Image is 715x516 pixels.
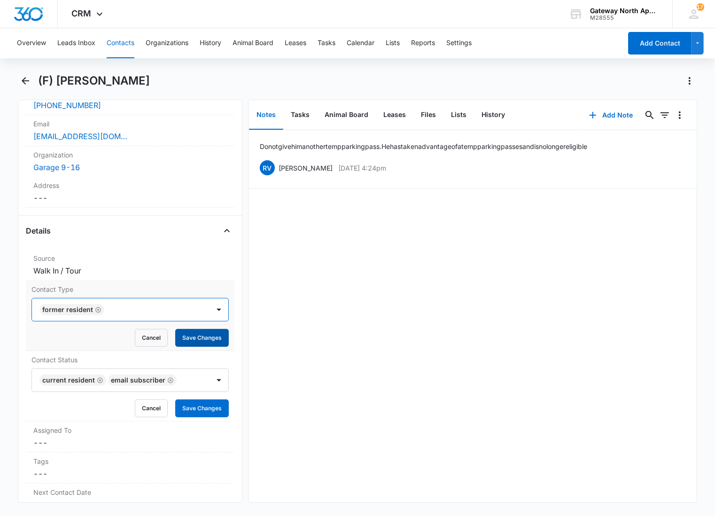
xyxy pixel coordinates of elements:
[672,108,687,123] button: Overflow Menu
[285,28,306,58] button: Leases
[697,3,704,11] span: 177
[260,141,587,151] p: Do not give him another temp parking pass. He has taken advantage of a temp parking passes and is...
[219,223,234,238] button: Close
[26,115,234,146] div: Email[EMAIL_ADDRESS][DOMAIN_NAME]
[33,437,227,448] dd: ---
[590,7,659,15] div: account name
[26,453,234,484] div: Tags---
[413,101,443,130] button: Files
[33,119,227,129] label: Email
[347,28,374,58] button: Calendar
[135,399,168,417] button: Cancel
[26,484,234,515] div: Next Contact Date---
[33,265,227,276] dd: Walk In / Tour
[33,163,80,172] a: Garage 9-16
[26,177,234,208] div: Address---
[260,160,275,175] span: RV
[111,377,165,383] div: Email Subscriber
[33,456,227,466] label: Tags
[33,150,227,160] label: Organization
[474,101,513,130] button: History
[57,28,95,58] button: Leads Inbox
[93,306,101,313] div: Remove Former Resident
[175,329,229,347] button: Save Changes
[682,73,697,88] button: Actions
[31,355,229,365] label: Contact Status
[31,284,229,294] label: Contact Type
[376,101,413,130] button: Leases
[233,28,273,58] button: Animal Board
[657,108,672,123] button: Filters
[642,108,657,123] button: Search...
[95,377,103,383] div: Remove Current Resident
[33,180,227,190] label: Address
[386,28,400,58] button: Lists
[107,28,134,58] button: Contacts
[72,8,92,18] span: CRM
[590,15,659,21] div: account id
[38,74,150,88] h1: (F) [PERSON_NAME]
[33,468,227,479] dd: ---
[26,146,234,177] div: OrganizationGarage 9-16
[18,73,32,88] button: Back
[26,422,234,453] div: Assigned To---
[33,100,101,111] a: [PHONE_NUMBER]
[26,225,51,236] h4: Details
[26,250,234,281] div: SourceWalk In / Tour
[318,28,335,58] button: Tasks
[279,163,333,173] p: [PERSON_NAME]
[317,101,376,130] button: Animal Board
[33,499,227,510] dd: ---
[283,101,317,130] button: Tasks
[249,101,283,130] button: Notes
[200,28,221,58] button: History
[33,253,227,263] label: Source
[697,3,704,11] div: notifications count
[338,163,386,173] p: [DATE] 4:24pm
[443,101,474,130] button: Lists
[446,28,472,58] button: Settings
[33,425,227,435] label: Assigned To
[580,104,642,126] button: Add Note
[42,377,95,383] div: Current Resident
[42,306,93,313] div: Former Resident
[17,28,46,58] button: Overview
[175,399,229,417] button: Save Changes
[33,192,227,203] dd: ---
[146,28,188,58] button: Organizations
[165,377,174,383] div: Remove Email Subscriber
[33,131,127,142] a: [EMAIL_ADDRESS][DOMAIN_NAME]
[411,28,435,58] button: Reports
[628,32,692,55] button: Add Contact
[33,487,227,497] label: Next Contact Date
[135,329,168,347] button: Cancel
